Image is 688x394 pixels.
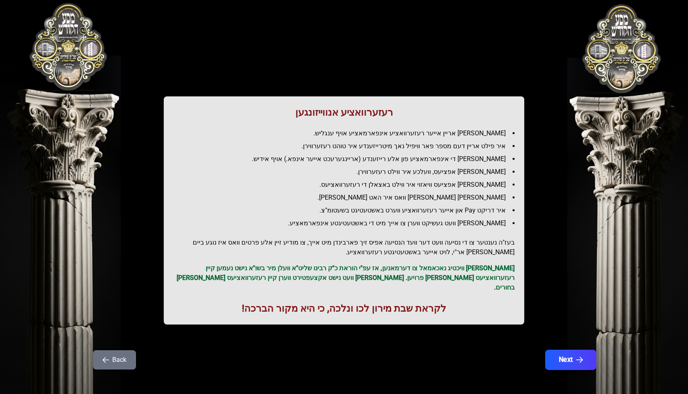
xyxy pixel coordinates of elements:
h2: בעז"ה נענטער צו די נסיעה וועט דער וועד הנסיעה אפיס זיך פארבינדן מיט אייך, צו מודיע זיין אלע פרטים... [173,238,515,257]
li: איר פילט אריין דעם מספר פאר וויפיל נאך מיטרייזענדע איר טוהט רעזערווירן. [180,141,515,151]
li: [PERSON_NAME] [PERSON_NAME] וואס איר האט [PERSON_NAME]. [180,193,515,202]
h1: לקראת שבת מירון לכו ונלכה, כי היא מקור הברכה! [173,302,515,315]
li: [PERSON_NAME] אריין אייער רעזערוואציע אינפארמאציע אויף ענגליש. [180,129,515,138]
li: [PERSON_NAME] וועט געשיקט ווערן צו אייך מיט די באשטעטיגטע אינפארמאציע. [180,218,515,228]
p: [PERSON_NAME] וויכטיג נאכאמאל צו דערמאנען, אז עפ"י הוראת כ"ק רבינו שליט"א וועלן מיר בשו"א נישט נע... [173,263,515,292]
button: Next [545,350,596,370]
li: [PERSON_NAME] אפציעס, וועלכע איר ווילט רעזערווירן. [180,167,515,177]
button: Back [93,350,136,370]
li: [PERSON_NAME] אפציעס וויאזוי איר ווילט באצאלן די רעזערוואציעס. [180,180,515,190]
h1: רעזערוואציע אנווייזונגען [173,106,515,119]
li: [PERSON_NAME] די אינפארמאציע פון אלע רייזענדע (אריינגערעכט אייער אינפא.) אויף אידיש. [180,154,515,164]
li: איר דריקט Pay און אייער רעזערוואציע ווערט באשטעטיגט בשעטומ"צ. [180,206,515,215]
